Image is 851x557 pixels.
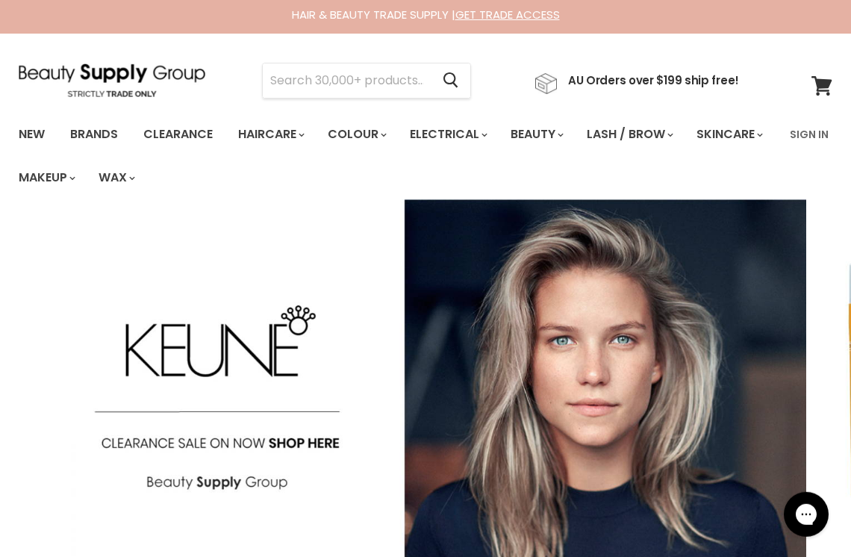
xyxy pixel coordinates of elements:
[576,119,682,150] a: Lash / Brow
[455,7,560,22] a: GET TRADE ACCESS
[431,63,470,98] button: Search
[263,63,431,98] input: Search
[7,113,781,199] ul: Main menu
[7,162,84,193] a: Makeup
[227,119,314,150] a: Haircare
[776,487,836,542] iframe: Gorgias live chat messenger
[132,119,224,150] a: Clearance
[317,119,396,150] a: Colour
[781,119,838,150] a: Sign In
[7,119,56,150] a: New
[399,119,496,150] a: Electrical
[499,119,573,150] a: Beauty
[59,119,129,150] a: Brands
[87,162,144,193] a: Wax
[685,119,772,150] a: Skincare
[262,63,471,99] form: Product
